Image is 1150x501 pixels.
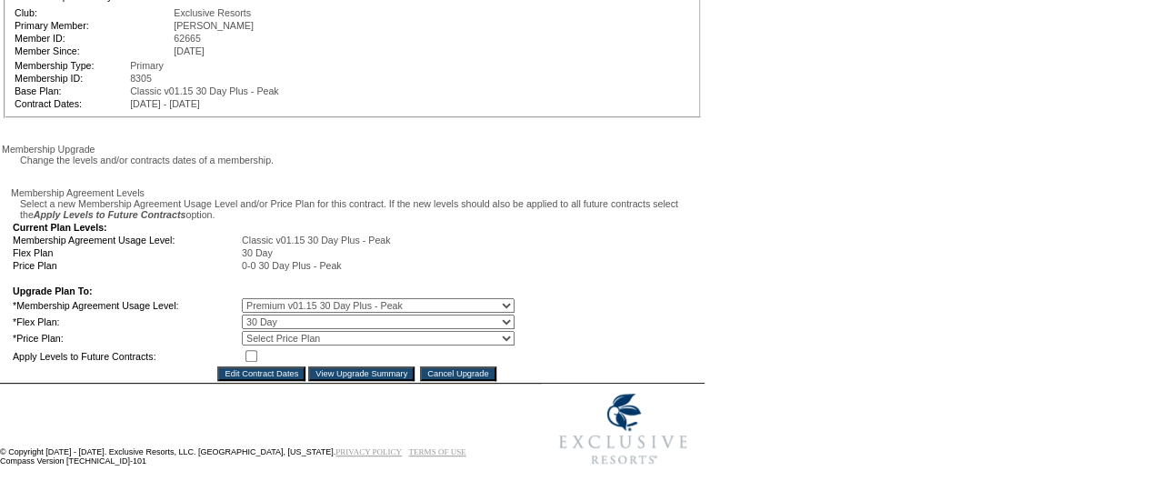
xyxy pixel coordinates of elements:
[15,98,128,109] td: Contract Dates:
[13,286,515,296] td: Upgrade Plan To:
[13,235,240,245] td: Membership Agreement Usage Level:
[130,60,164,71] span: Primary
[13,260,240,271] td: Price Plan
[15,73,128,84] td: Membership ID:
[174,7,251,18] span: Exclusive Resorts
[130,85,278,96] span: Classic v01.15 30 Day Plus - Peak
[15,33,172,44] td: Member ID:
[13,315,240,329] td: *Flex Plan:
[15,45,172,56] td: Member Since:
[11,155,703,165] div: Change the levels and/or contracts dates of a membership.
[409,447,466,456] a: TERMS OF USE
[242,260,342,271] span: 0-0 30 Day Plus - Peak
[15,60,128,71] td: Membership Type:
[13,298,240,313] td: *Membership Agreement Usage Level:
[2,144,703,155] div: Membership Upgrade
[13,247,240,258] td: Flex Plan
[308,366,415,381] input: View Upgrade Summary
[130,98,200,109] span: [DATE] - [DATE]
[335,447,402,456] a: PRIVACY POLICY
[34,209,186,220] i: Apply Levels to Future Contracts
[130,73,152,84] span: 8305
[174,33,201,44] span: 62665
[242,235,390,245] span: Classic v01.15 30 Day Plus - Peak
[11,198,703,220] div: Select a new Membership Agreement Usage Level and/or Price Plan for this contract. If the new lev...
[15,20,172,31] td: Primary Member:
[174,20,254,31] span: [PERSON_NAME]
[13,222,515,233] td: Current Plan Levels:
[420,366,495,381] input: Cancel Upgrade
[217,366,305,381] input: Edit Contract Dates
[542,384,705,475] img: Exclusive Resorts
[13,331,240,346] td: *Price Plan:
[15,85,128,96] td: Base Plan:
[11,187,703,198] div: Membership Agreement Levels
[15,7,172,18] td: Club:
[174,45,205,56] span: [DATE]
[242,247,273,258] span: 30 Day
[13,347,240,365] td: Apply Levels to Future Contracts:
